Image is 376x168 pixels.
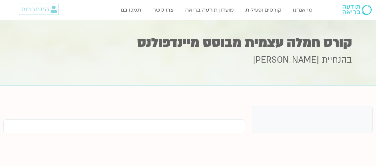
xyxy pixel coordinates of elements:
a: קורסים ופעילות [242,4,285,16]
a: תמכו בנו [117,4,145,16]
img: תודעה בריאה [343,5,372,15]
a: התחברות [19,4,59,15]
h1: קורס חמלה עצמית מבוסס מיינדפולנס [24,36,352,49]
a: צרו קשר [149,4,177,16]
span: [PERSON_NAME] [253,54,319,66]
span: התחברות [21,6,49,13]
span: בהנחיית [322,54,352,66]
a: מי אנחנו [290,4,316,16]
a: מועדון תודעה בריאה [182,4,237,16]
